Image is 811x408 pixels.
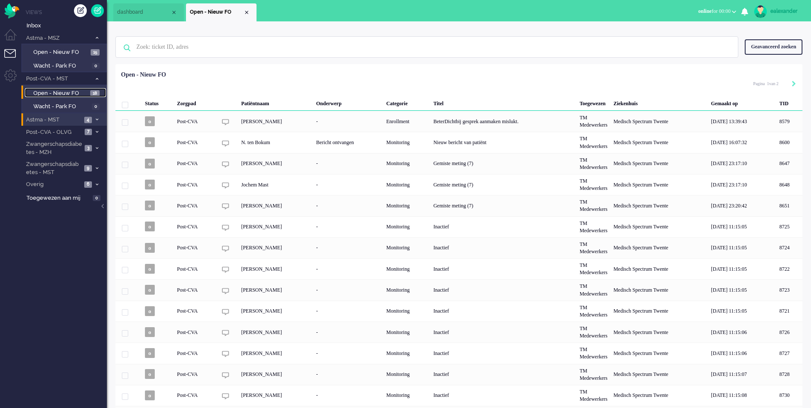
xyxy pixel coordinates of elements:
div: Close tab [243,9,250,16]
div: Jochem Mast [238,174,313,195]
span: o [145,201,155,210]
li: View [186,3,257,21]
div: TM Medewerkers [577,364,610,385]
span: o [145,137,155,147]
div: - [313,343,383,364]
div: Post-CVA [174,385,217,406]
span: Astma - MST [25,116,82,124]
input: Page [765,81,769,87]
div: Post-CVA [174,258,217,279]
div: Bericht ontvangen [313,132,383,153]
div: Medisch Spectrum Twente [610,153,708,174]
div: TM Medewerkers [577,301,610,322]
div: Medisch Spectrum Twente [610,258,708,279]
div: Monitoring [383,343,431,364]
a: Omnidesk [4,6,19,12]
div: [DATE] 23:17:10 [708,174,776,195]
div: Medisch Spectrum Twente [610,195,708,216]
div: Monitoring [383,258,431,279]
div: [PERSON_NAME] [238,322,313,343]
div: [DATE] 11:15:07 [708,364,776,385]
div: [DATE] 11:15:05 [708,216,776,237]
div: Monitoring [383,385,431,406]
img: ic_chat_grey.svg [222,372,229,379]
span: 7 [85,129,92,135]
div: Gemiste meting (7) [431,195,577,216]
div: - [313,364,383,385]
div: 8648 [776,174,802,195]
div: Gemiste meting (7) [431,174,577,195]
img: ic_chat_grey.svg [222,118,229,126]
div: 8600 [776,132,802,153]
div: Post-CVA [174,322,217,343]
span: Toegewezen aan mij [27,194,90,202]
img: ic_chat_grey.svg [222,393,229,400]
div: TID [776,94,802,111]
a: ealexander [752,5,802,18]
a: Open - Nieuw FO 15 [25,47,106,56]
div: [PERSON_NAME] [238,279,313,300]
img: ic_chat_grey.svg [222,224,229,231]
div: Medisch Spectrum Twente [610,322,708,343]
div: [PERSON_NAME] [238,343,313,364]
span: o [145,348,155,358]
div: [DATE] 23:17:10 [708,153,776,174]
div: [DATE] 11:15:08 [708,385,776,406]
div: 8722 [115,258,802,279]
div: Post-CVA [174,364,217,385]
img: ic_chat_grey.svg [222,329,229,337]
div: [DATE] 11:15:05 [708,237,776,258]
div: 8726 [115,322,802,343]
div: Monitoring [383,153,431,174]
div: Gemiste meting (7) [431,153,577,174]
div: - [313,301,383,322]
div: - [313,174,383,195]
div: Monitoring [383,174,431,195]
a: Toegewezen aan mij 0 [25,193,107,202]
div: 8725 [115,216,802,237]
div: - [313,195,383,216]
div: 8600 [115,132,802,153]
div: - [313,258,383,279]
div: [DATE] 11:15:05 [708,279,776,300]
div: 8728 [115,364,802,385]
div: 8726 [776,322,802,343]
div: Inactief [431,279,577,300]
div: [PERSON_NAME] [238,301,313,322]
span: o [145,159,155,169]
span: o [145,116,155,126]
span: o [145,327,155,337]
div: Monitoring [383,195,431,216]
div: [PERSON_NAME] [238,364,313,385]
div: TM Medewerkers [577,322,610,343]
div: [PERSON_NAME] [238,195,313,216]
div: Medisch Spectrum Twente [610,343,708,364]
span: Wacht - Park FO [33,103,90,111]
div: Inactief [431,237,577,258]
div: Medisch Spectrum Twente [610,385,708,406]
span: 9 [84,165,92,171]
div: Open - Nieuw FO [121,71,166,79]
div: TM Medewerkers [577,216,610,237]
div: Nieuw bericht van patiënt [431,132,577,153]
span: 0 [92,63,100,69]
a: Inbox [25,21,107,30]
div: [DATE] 16:07:32 [708,132,776,153]
div: 8727 [776,343,802,364]
div: - [313,237,383,258]
span: o [145,222,155,231]
img: ic_chat_grey.svg [222,245,229,252]
img: ic_chat_grey.svg [222,266,229,273]
img: ic_chat_grey.svg [222,182,229,189]
span: 15 [91,49,100,56]
div: TM Medewerkers [577,174,610,195]
li: Admin menu [4,69,24,89]
span: for 00:00 [698,8,731,14]
img: flow_omnibird.svg [4,3,19,18]
div: Pagination [753,77,796,90]
span: o [145,264,155,274]
div: N. ten Bokum [238,132,313,153]
div: - [313,385,383,406]
div: TM Medewerkers [577,279,610,300]
span: Open - Nieuw FO [190,9,243,16]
